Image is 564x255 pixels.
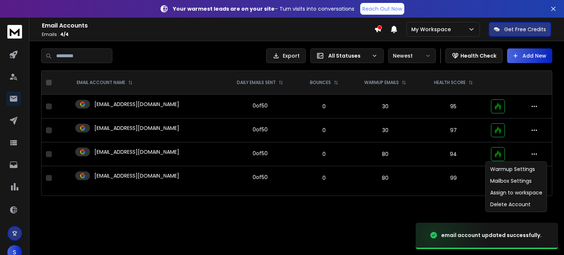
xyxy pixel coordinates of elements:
div: 0 of 50 [253,174,268,181]
p: [EMAIL_ADDRESS][DOMAIN_NAME] [94,148,179,156]
h1: Email Accounts [42,21,374,30]
div: Assign to workspace [487,187,545,198]
p: 0 [302,127,346,134]
div: 0 of 50 [253,150,268,157]
div: EMAIL ACCOUNT NAME [77,80,133,85]
div: 0 of 50 [253,126,268,133]
div: Warmup Settings [487,163,545,175]
td: 94 [420,142,487,166]
div: 0 of 50 [253,102,268,109]
p: Emails : [42,32,374,37]
p: [EMAIL_ADDRESS][DOMAIN_NAME] [94,172,179,179]
p: DAILY EMAILS SENT [237,80,276,85]
div: Delete Account [487,198,545,210]
p: 0 [302,150,346,158]
td: 97 [420,119,487,142]
p: Reach Out Now [362,5,402,12]
p: My Workspace [411,26,454,33]
td: 30 [350,95,420,119]
td: 80 [350,166,420,190]
td: 95 [420,95,487,119]
p: [EMAIL_ADDRESS][DOMAIN_NAME] [94,124,179,132]
p: 0 [302,103,346,110]
button: Newest [388,48,436,63]
p: Health Check [460,52,496,59]
p: HEALTH SCORE [434,80,466,85]
img: logo [7,25,22,39]
strong: Your warmest leads are on your site [173,5,275,12]
p: [EMAIL_ADDRESS][DOMAIN_NAME] [94,101,179,108]
p: – Turn visits into conversations [173,5,354,12]
span: 4 / 4 [60,31,69,37]
div: Mailbox Settings [487,175,545,187]
p: 0 [302,174,346,182]
p: Get Free Credits [504,26,546,33]
p: All Statuses [328,52,369,59]
p: WARMUP EMAILS [364,80,399,85]
td: 30 [350,119,420,142]
button: Export [266,48,306,63]
td: 99 [420,166,487,190]
button: Add New [507,48,552,63]
p: BOUNCES [310,80,331,85]
td: 80 [350,142,420,166]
